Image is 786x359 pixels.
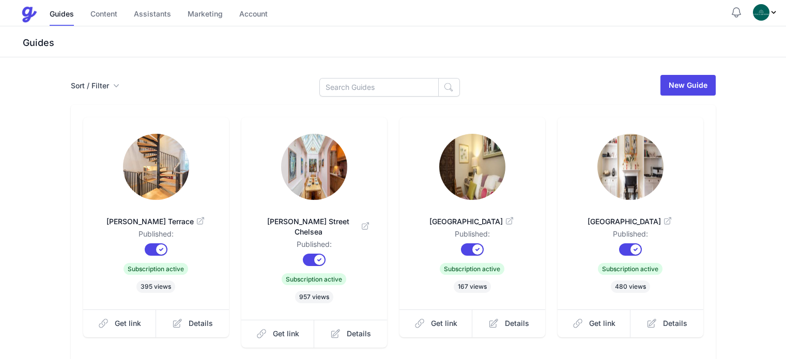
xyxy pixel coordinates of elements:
dd: Published: [100,229,212,243]
img: oovs19i4we9w73xo0bfpgswpi0cd [753,4,769,21]
input: Search Guides [319,78,439,97]
span: Get link [431,318,457,329]
a: Account [239,4,268,26]
a: Get link [558,309,631,337]
a: Content [90,4,117,26]
img: wq8sw0j47qm6nw759ko380ndfzun [281,134,347,200]
img: mtasz01fldrr9v8cnif9arsj44ov [123,134,189,200]
img: hdmgvwaq8kfuacaafu0ghkkjd0oq [597,134,664,200]
a: Details [472,309,545,337]
a: [PERSON_NAME] Terrace [100,204,212,229]
span: Get link [589,318,615,329]
a: Get link [83,309,157,337]
a: New Guide [660,75,716,96]
div: Profile Menu [753,4,778,21]
span: Get link [273,329,299,339]
button: Notifications [730,6,743,19]
span: 395 views [136,280,175,293]
a: Details [314,320,387,348]
button: Sort / Filter [71,81,119,91]
a: Details [630,309,703,337]
span: 480 views [611,280,650,293]
span: Details [505,318,529,329]
img: Guestive Guides [21,6,37,23]
a: Get link [241,320,315,348]
dd: Published: [258,239,371,254]
span: Subscription active [598,263,662,275]
span: Details [347,329,371,339]
a: Get link [399,309,473,337]
iframe: chat widget [675,336,781,359]
span: [GEOGRAPHIC_DATA] [416,216,529,227]
dd: Published: [416,229,529,243]
a: Guides [50,4,74,26]
span: Details [189,318,213,329]
span: Get link [115,318,141,329]
span: Subscription active [282,273,346,285]
span: [GEOGRAPHIC_DATA] [574,216,687,227]
a: Details [156,309,229,337]
a: [GEOGRAPHIC_DATA] [574,204,687,229]
span: [PERSON_NAME] Terrace [100,216,212,227]
img: 9b5v0ir1hdq8hllsqeesm40py5rd [439,134,505,200]
span: 957 views [295,291,333,303]
span: 167 views [454,280,491,293]
a: Marketing [188,4,223,26]
a: [PERSON_NAME] Street Chelsea [258,204,371,239]
a: [GEOGRAPHIC_DATA] [416,204,529,229]
span: [PERSON_NAME] Street Chelsea [258,216,371,237]
span: Details [663,318,687,329]
span: Subscription active [440,263,504,275]
h3: Guides [21,37,786,49]
dd: Published: [574,229,687,243]
a: Assistants [134,4,171,26]
span: Subscription active [124,263,188,275]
